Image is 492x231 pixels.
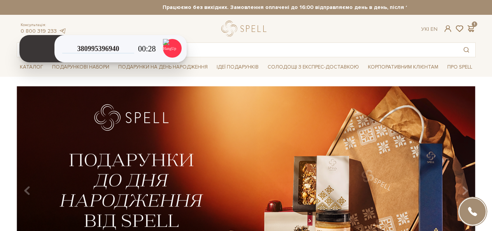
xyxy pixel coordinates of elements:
[421,26,438,33] div: Ук
[59,28,67,34] a: telegram
[264,60,362,74] a: Солодощі з експрес-доставкою
[444,61,475,73] span: Про Spell
[428,26,429,32] span: |
[49,61,112,73] span: Подарункові набори
[17,61,46,73] span: Каталог
[365,60,441,74] a: Корпоративним клієнтам
[457,43,475,57] button: Пошук товару у каталозі
[21,23,67,28] span: Консультація:
[431,26,438,32] a: En
[214,61,262,73] span: Ідеї подарунків
[17,43,457,57] input: Пошук товару у каталозі
[21,28,57,34] a: 0 800 319 233
[115,61,211,73] span: Подарунки на День народження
